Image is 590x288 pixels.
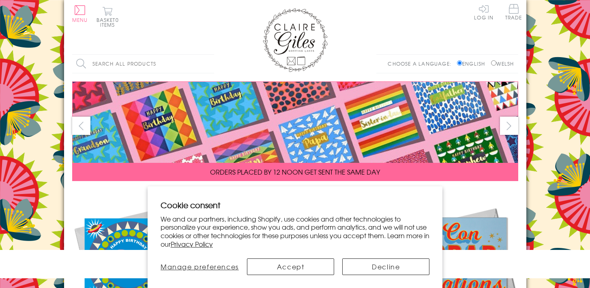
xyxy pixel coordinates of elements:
[505,4,522,21] a: Trade
[388,60,455,67] p: Choose a language:
[247,258,334,275] button: Accept
[457,60,462,66] input: English
[342,258,429,275] button: Decline
[161,199,430,211] h2: Cookie consent
[161,258,239,275] button: Manage preferences
[474,4,493,20] a: Log In
[505,4,522,20] span: Trade
[491,60,514,67] label: Welsh
[161,215,430,248] p: We and our partners, including Shopify, use cookies and other technologies to personalize your ex...
[72,16,88,23] span: Menu
[72,5,88,22] button: Menu
[97,6,119,27] button: Basket0 items
[72,55,214,73] input: Search all products
[457,60,489,67] label: English
[206,55,214,73] input: Search
[72,187,518,200] div: Carousel Pagination
[491,60,496,66] input: Welsh
[171,239,213,249] a: Privacy Policy
[161,262,239,271] span: Manage preferences
[210,167,380,177] span: ORDERS PLACED BY 12 NOON GET SENT THE SAME DAY
[500,117,518,135] button: next
[100,16,119,28] span: 0 items
[72,117,90,135] button: prev
[263,8,328,72] img: Claire Giles Greetings Cards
